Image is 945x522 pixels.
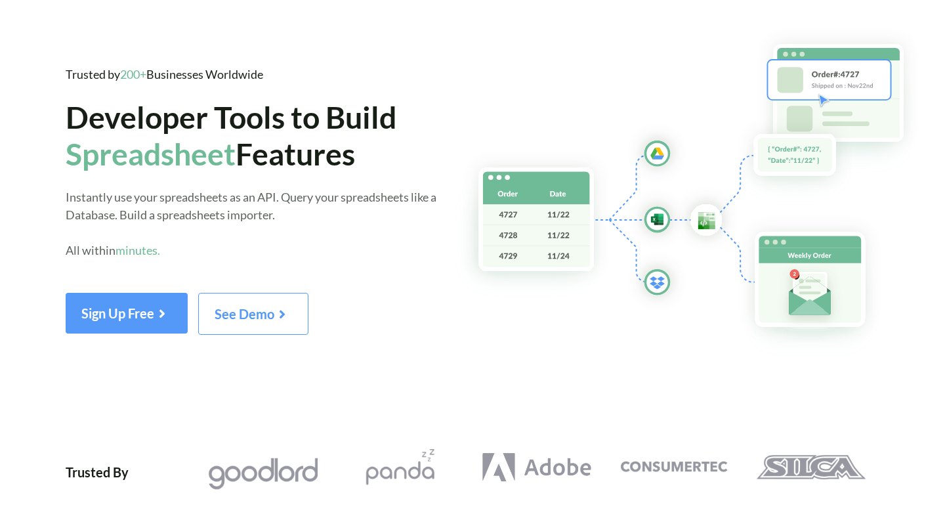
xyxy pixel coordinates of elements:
[756,449,866,485] img: Silca Logo
[120,67,146,81] span: 200+
[619,449,728,485] img: Consumertec Logo
[66,135,236,172] span: Spreadsheet
[66,449,129,492] div: Trusted By
[198,311,308,322] a: See Demo
[66,190,436,257] span: Instantly use your spreadsheets as an API. Query your spreadsheets like a Database. Build a sprea...
[469,449,606,485] a: Adobe Logo
[331,449,469,485] a: Pandazzz Logo
[742,449,879,485] a: Silca Logo
[482,449,591,485] img: Adobe Logo
[81,305,172,321] span: Sign Up Free
[208,456,318,492] img: Goodlord Logo
[194,449,331,492] a: Goodlord Logo
[115,243,160,257] span: minutes.
[198,293,308,335] button: See Demo
[215,306,292,322] span: See Demo
[66,98,396,172] span: Developer Tools to Build Features
[453,26,945,357] img: Hero Spreadsheet Flow
[605,449,742,485] a: Consumertec Logo
[345,449,455,485] img: Pandazzz Logo
[66,293,188,334] button: Sign Up Free
[66,67,263,81] span: Trusted by Businesses Worldwide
